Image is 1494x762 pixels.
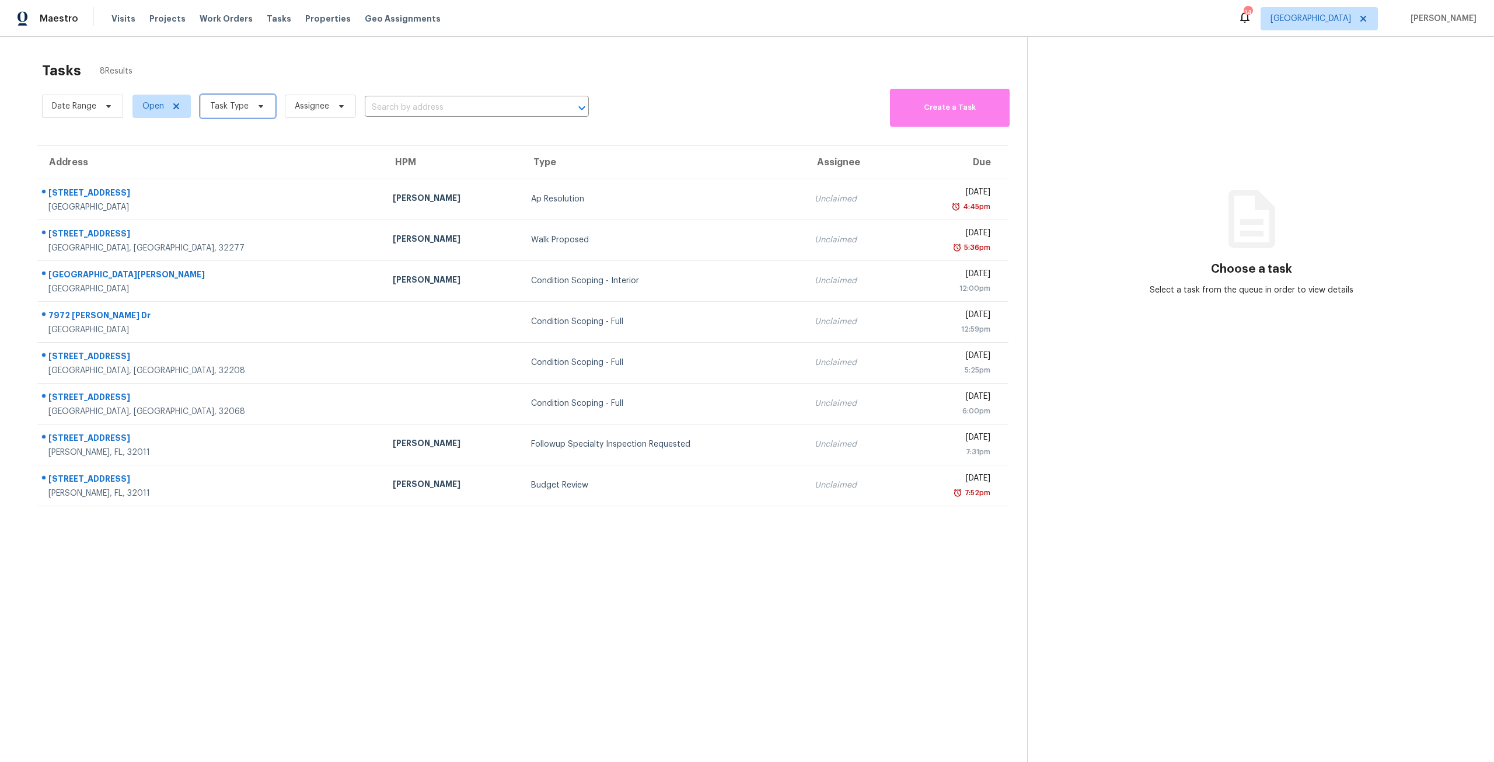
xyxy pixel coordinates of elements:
span: Date Range [52,100,96,112]
div: Unclaimed [815,439,893,450]
div: [STREET_ADDRESS] [48,391,374,406]
div: [PERSON_NAME], FL, 32011 [48,488,374,499]
div: 12:00pm [912,283,990,294]
div: [GEOGRAPHIC_DATA] [48,324,374,336]
div: [DATE] [912,309,990,323]
div: 5:25pm [912,364,990,376]
div: 4:45pm [961,201,990,213]
div: Unclaimed [815,398,893,409]
div: 7972 [PERSON_NAME] Dr [48,309,374,324]
div: [STREET_ADDRESS] [48,350,374,365]
div: 5:36pm [962,242,990,253]
div: Condition Scoping - Interior [531,275,797,287]
div: Unclaimed [815,193,893,205]
span: [PERSON_NAME] [1406,13,1476,25]
div: 7:31pm [912,446,990,458]
div: [STREET_ADDRESS] [48,473,374,488]
div: [STREET_ADDRESS] [48,228,374,242]
div: [DATE] [912,227,990,242]
div: 7:52pm [962,487,990,499]
span: Work Orders [200,13,253,25]
div: [GEOGRAPHIC_DATA], [GEOGRAPHIC_DATA], 32208 [48,365,374,377]
span: Tasks [267,15,291,23]
img: Overdue Alarm Icon [951,201,961,213]
div: [DATE] [912,268,990,283]
span: Properties [305,13,351,25]
div: [DATE] [912,472,990,487]
div: [PERSON_NAME] [393,192,512,207]
div: [DATE] [912,186,990,201]
div: Unclaimed [815,234,893,246]
div: Unclaimed [815,479,893,491]
div: 12:59pm [912,323,990,335]
div: Budget Review [531,479,797,491]
div: Condition Scoping - Full [531,398,797,409]
th: Due [902,146,1008,179]
div: [DATE] [912,350,990,364]
div: 14 [1244,7,1252,19]
div: Followup Specialty Inspection Requested [531,439,797,450]
div: [PERSON_NAME] [393,478,512,493]
div: [STREET_ADDRESS] [48,187,374,201]
th: Address [37,146,383,179]
div: 6:00pm [912,405,990,417]
h2: Tasks [42,65,81,76]
div: Unclaimed [815,275,893,287]
img: Overdue Alarm Icon [953,487,962,499]
div: [GEOGRAPHIC_DATA][PERSON_NAME] [48,269,374,283]
span: Geo Assignments [365,13,441,25]
input: Search by address [365,99,556,117]
span: Projects [149,13,186,25]
div: [DATE] [912,391,990,405]
div: [PERSON_NAME] [393,274,512,288]
button: Create a Task [890,89,1010,127]
span: Visits [111,13,135,25]
div: [GEOGRAPHIC_DATA] [48,283,374,295]
span: Assignee [295,100,329,112]
span: [GEOGRAPHIC_DATA] [1270,13,1351,25]
div: Condition Scoping - Full [531,316,797,328]
button: Open [574,100,590,116]
div: Unclaimed [815,357,893,368]
span: 8 Results [100,65,132,77]
div: Ap Resolution [531,193,797,205]
div: Condition Scoping - Full [531,357,797,368]
h3: Choose a task [1211,263,1292,275]
span: Open [142,100,164,112]
th: HPM [383,146,521,179]
img: Overdue Alarm Icon [952,242,962,253]
div: [PERSON_NAME] [393,233,512,248]
div: [STREET_ADDRESS] [48,432,374,447]
div: Unclaimed [815,316,893,328]
th: Type [522,146,806,179]
span: Task Type [210,100,249,112]
span: Create a Task [896,101,1004,114]
div: [PERSON_NAME], FL, 32011 [48,447,374,458]
div: [DATE] [912,432,990,446]
th: Assignee [805,146,902,179]
div: [PERSON_NAME] [393,437,512,452]
div: Walk Proposed [531,234,797,246]
div: [GEOGRAPHIC_DATA], [GEOGRAPHIC_DATA], 32277 [48,242,374,254]
div: [GEOGRAPHIC_DATA] [48,201,374,213]
span: Maestro [40,13,78,25]
div: Select a task from the queue in order to view details [1140,284,1364,296]
div: [GEOGRAPHIC_DATA], [GEOGRAPHIC_DATA], 32068 [48,406,374,417]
